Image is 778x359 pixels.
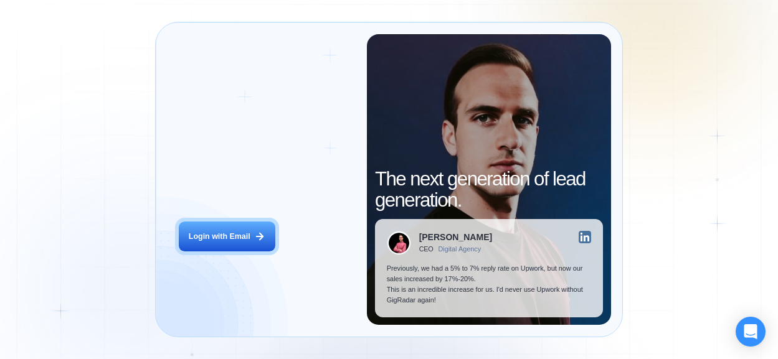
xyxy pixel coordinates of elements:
div: [PERSON_NAME] [419,233,493,241]
p: Previously, we had a 5% to 7% reply rate on Upwork, but now our sales increased by 17%-20%. This ... [387,263,592,306]
div: Open Intercom Messenger [736,317,766,347]
div: Digital Agency [438,245,481,253]
div: Login with Email [189,231,250,242]
button: Login with Email [179,221,275,251]
div: CEO [419,245,434,253]
h2: The next generation of lead generation. [375,169,603,212]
